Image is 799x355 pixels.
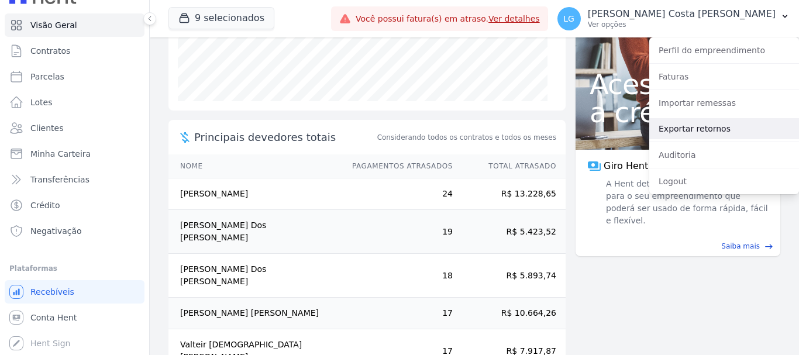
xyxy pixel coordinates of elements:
span: Parcelas [30,71,64,82]
div: Plataformas [9,261,140,275]
a: Clientes [5,116,144,140]
span: a crédito [590,98,766,126]
th: Nome [168,154,341,178]
span: east [764,242,773,251]
td: [PERSON_NAME] Dos [PERSON_NAME] [168,254,341,298]
td: [PERSON_NAME] Dos [PERSON_NAME] [168,210,341,254]
span: Crédito [30,199,60,211]
a: Lotes [5,91,144,114]
th: Pagamentos Atrasados [341,154,453,178]
td: R$ 5.423,52 [453,210,566,254]
span: Principais devedores totais [194,129,375,145]
a: Crédito [5,194,144,217]
a: Auditoria [649,144,799,166]
span: Clientes [30,122,63,134]
td: R$ 10.664,26 [453,298,566,329]
p: Ver opções [588,20,776,29]
a: Visão Geral [5,13,144,37]
span: Negativação [30,225,82,237]
a: Perfil do empreendimento [649,40,799,61]
a: Conta Hent [5,306,144,329]
a: Recebíveis [5,280,144,304]
span: Acesso [590,70,766,98]
button: LG [PERSON_NAME] Costa [PERSON_NAME] Ver opções [548,2,799,35]
span: Recebíveis [30,286,74,298]
a: Saiba mais east [583,241,773,251]
a: Minha Carteira [5,142,144,166]
td: R$ 5.893,74 [453,254,566,298]
a: Faturas [649,66,799,87]
span: Giro Hent [604,159,648,173]
a: Importar remessas [649,92,799,113]
span: Contratos [30,45,70,57]
span: Transferências [30,174,89,185]
span: Saiba mais [721,241,760,251]
td: 19 [341,210,453,254]
a: Logout [649,171,799,192]
span: Conta Hent [30,312,77,323]
td: [PERSON_NAME] [168,178,341,210]
button: 9 selecionados [168,7,274,29]
th: Total Atrasado [453,154,566,178]
td: 24 [341,178,453,210]
span: Lotes [30,96,53,108]
td: 18 [341,254,453,298]
td: [PERSON_NAME] [PERSON_NAME] [168,298,341,329]
a: Parcelas [5,65,144,88]
span: Você possui fatura(s) em atraso. [356,13,540,25]
a: Negativação [5,219,144,243]
a: Transferências [5,168,144,191]
span: Visão Geral [30,19,77,31]
td: R$ 13.228,65 [453,178,566,210]
td: 17 [341,298,453,329]
a: Ver detalhes [488,14,540,23]
span: A Hent determina um limite de crédito para o seu empreendimento que poderá ser usado de forma ráp... [604,178,769,227]
span: Considerando todos os contratos e todos os meses [377,132,556,143]
p: [PERSON_NAME] Costa [PERSON_NAME] [588,8,776,20]
a: Contratos [5,39,144,63]
span: LG [563,15,574,23]
a: Exportar retornos [649,118,799,139]
span: Minha Carteira [30,148,91,160]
